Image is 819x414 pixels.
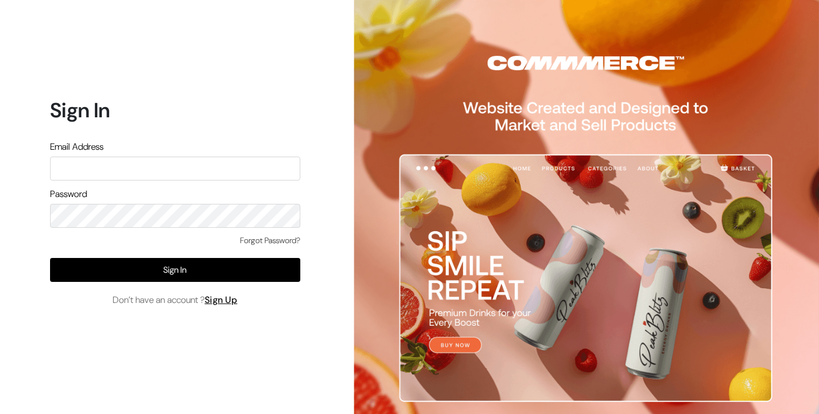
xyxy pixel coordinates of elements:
[240,235,300,247] a: Forgot Password?
[113,293,238,307] span: Don’t have an account ?
[205,294,238,306] a: Sign Up
[50,258,300,282] button: Sign In
[50,98,300,122] h1: Sign In
[50,187,87,201] label: Password
[50,140,104,154] label: Email Address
